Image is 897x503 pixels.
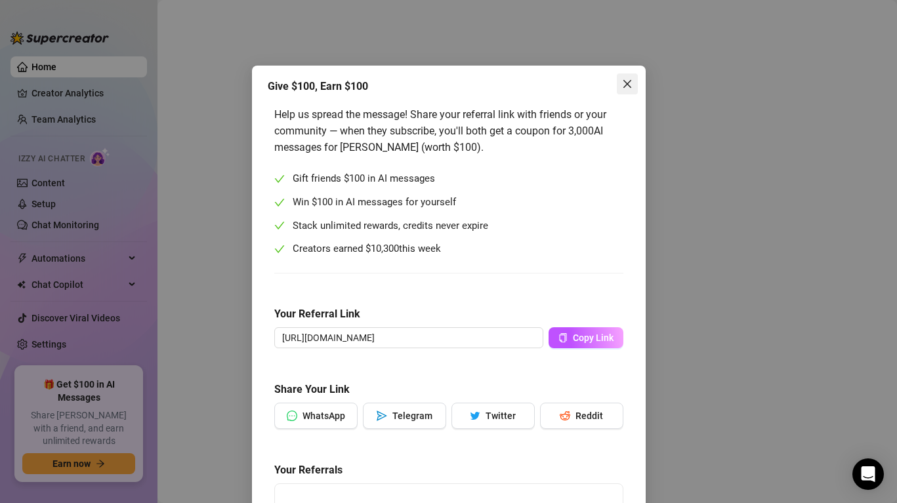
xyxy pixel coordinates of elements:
span: Gift friends $100 in AI messages [293,171,435,187]
span: close [622,79,633,89]
button: sendTelegram [363,403,446,429]
div: Help us spread the message! Share your referral link with friends or your community — when they s... [274,106,623,155]
button: redditReddit [540,403,623,429]
span: Reddit [575,411,603,421]
span: reddit [560,411,570,421]
span: Twitter [486,411,516,421]
button: Close [617,73,638,94]
span: check [274,174,285,184]
div: Give $100, Earn $100 [268,79,630,94]
span: Win $100 in AI messages for yourself [293,195,456,211]
span: copy [558,333,568,342]
button: twitterTwitter [451,403,535,429]
span: message [287,411,297,421]
h5: Your Referrals [274,462,623,478]
span: send [377,411,387,421]
span: Stack unlimited rewards, credits never expire [293,218,488,234]
span: check [274,220,285,231]
button: messageWhatsApp [274,403,358,429]
span: Telegram [392,411,432,421]
h5: Your Referral Link [274,306,623,322]
button: Copy Link [549,327,623,348]
span: Close [617,79,638,89]
span: check [274,197,285,208]
span: WhatsApp [302,411,345,421]
span: Creators earned $ this week [293,241,441,257]
div: Open Intercom Messenger [852,458,884,490]
span: twitter [470,411,480,421]
span: Copy Link [573,332,614,343]
span: check [274,244,285,254]
h5: Share Your Link [274,382,623,397]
